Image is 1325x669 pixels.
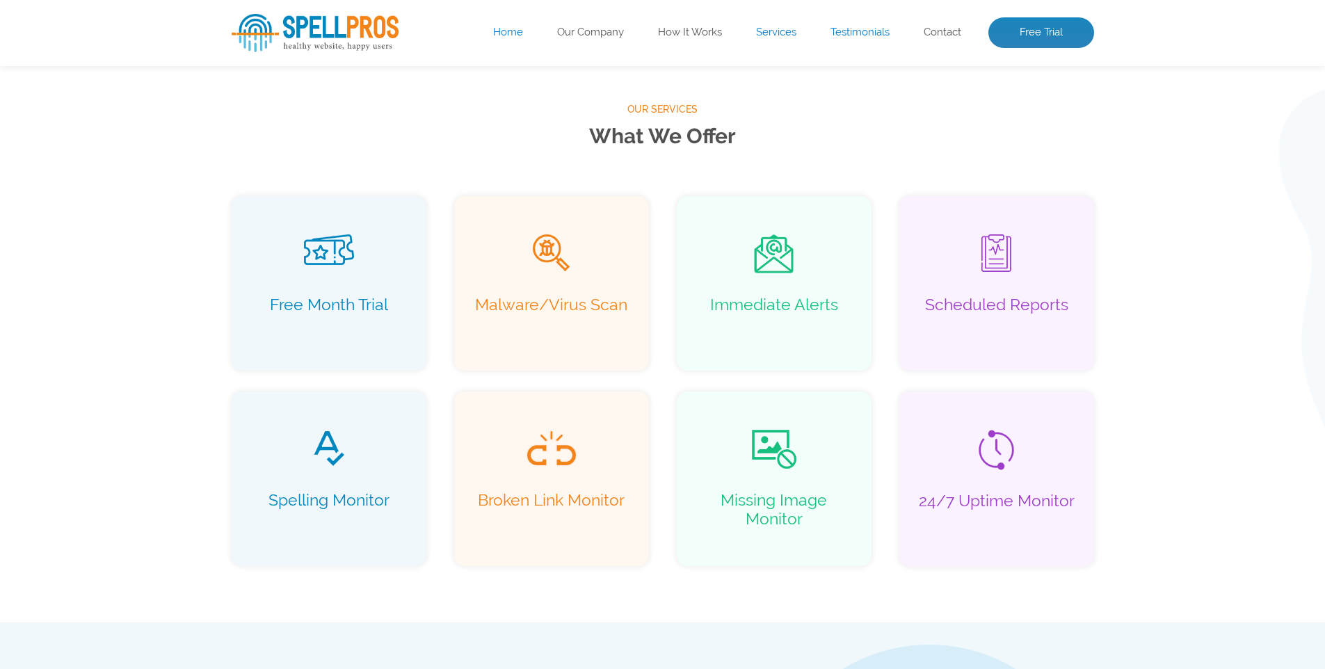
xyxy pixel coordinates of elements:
[830,26,890,40] a: Testimonials
[246,490,412,528] p: Spelling Monitor
[924,26,961,40] a: Contact
[526,430,577,467] img: Broken Link Monitor
[232,56,319,105] span: Free
[232,118,1094,155] h2: What We Offer
[753,80,1031,92] img: Free Webiste Analysis
[232,101,1094,118] span: Our Services
[691,295,858,332] p: Immediate Alerts
[232,56,728,105] h1: Website Analysis
[304,234,354,265] img: Free Month Trial
[557,26,624,40] a: Our Company
[468,295,635,332] p: Malware/Virus Scan
[979,430,1014,470] img: 24_7 Uptime Monitor
[913,295,1080,332] p: Scheduled Reports
[981,234,1011,272] img: Bi Weekly Reports
[913,491,1080,529] p: 24/7 Uptime Monitor
[468,490,635,528] p: Broken Link Monitor
[658,26,722,40] a: How It Works
[533,234,570,271] img: Malware Virus Scan
[232,174,614,211] input: Enter Your URL
[749,45,1094,282] img: Free Webiste Analysis
[232,225,355,260] button: Scan Website
[312,430,346,467] img: Spelling Monitor
[691,490,858,528] p: Missing Image Monitor
[493,26,523,40] a: Home
[246,295,412,332] p: Free Month Trial
[232,14,399,52] img: SpellPros
[752,430,796,469] img: Missing Image Monitor
[754,234,794,273] img: Immediate Alerts
[232,119,728,163] p: Enter your website’s URL to see spelling mistakes, broken links and more
[988,17,1094,48] a: Free Trial
[756,26,796,40] a: Services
